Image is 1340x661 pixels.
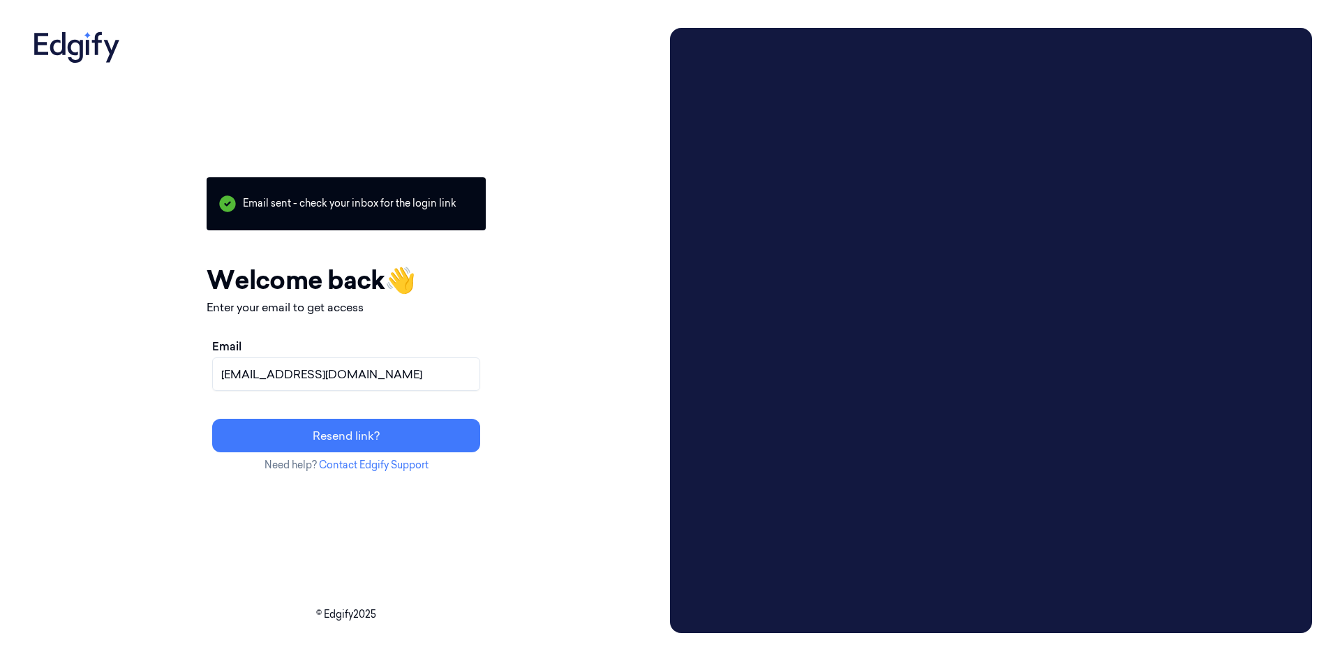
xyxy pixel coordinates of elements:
[207,261,486,299] h1: Welcome back 👋
[207,299,486,315] p: Enter your email to get access
[319,459,429,471] a: Contact Edgify Support
[207,458,486,473] p: Need help?
[212,419,480,452] button: Resend link?
[212,338,241,355] label: Email
[207,177,486,230] p: Email sent - check your inbox for the login link
[212,357,480,391] input: name@example.com
[28,607,664,622] p: © Edgify 2025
